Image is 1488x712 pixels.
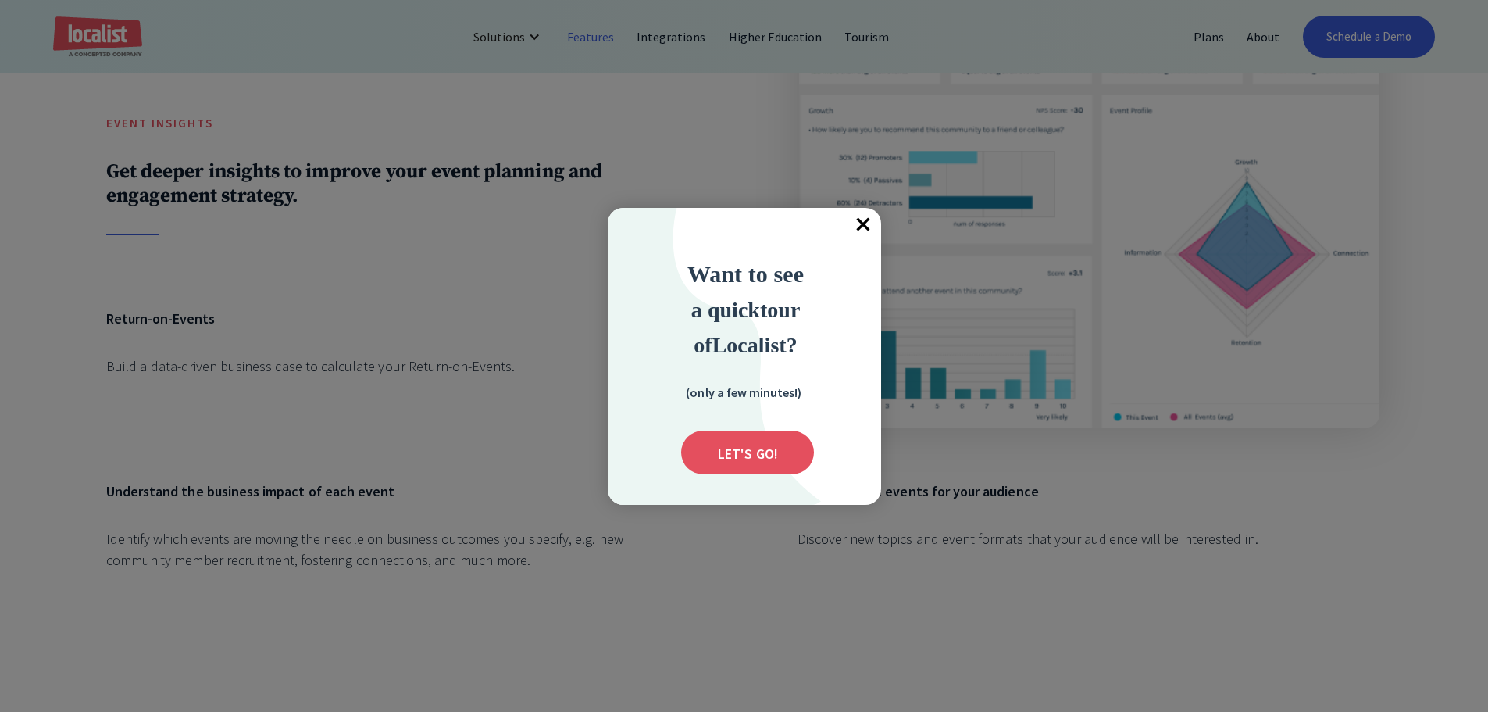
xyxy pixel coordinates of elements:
[760,298,778,322] strong: to
[847,208,881,242] div: Close popup
[681,431,814,474] div: Submit
[687,261,804,287] strong: Want to see
[847,208,881,242] span: ×
[644,256,847,362] div: Want to see a quick tour of Localist?
[691,298,760,322] span: a quick
[694,298,800,357] strong: ur of
[665,382,822,402] div: (only a few minutes!)
[686,385,801,400] strong: (only a few minutes!)
[712,333,798,357] strong: Localist?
